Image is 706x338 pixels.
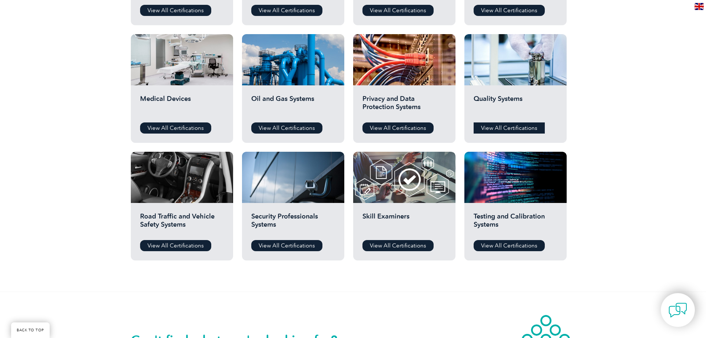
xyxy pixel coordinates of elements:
[362,5,434,16] a: View All Certifications
[362,212,446,234] h2: Skill Examiners
[251,95,335,117] h2: Oil and Gas Systems
[474,240,545,251] a: View All Certifications
[11,322,50,338] a: BACK TO TOP
[140,240,211,251] a: View All Certifications
[362,240,434,251] a: View All Certifications
[251,5,322,16] a: View All Certifications
[140,95,224,117] h2: Medical Devices
[695,3,704,10] img: en
[474,212,557,234] h2: Testing and Calibration Systems
[251,122,322,134] a: View All Certifications
[140,122,211,134] a: View All Certifications
[362,122,434,134] a: View All Certifications
[474,95,557,117] h2: Quality Systems
[669,301,687,319] img: contact-chat.png
[251,240,322,251] a: View All Certifications
[474,5,545,16] a: View All Certifications
[140,212,224,234] h2: Road Traffic and Vehicle Safety Systems
[251,212,335,234] h2: Security Professionals Systems
[362,95,446,117] h2: Privacy and Data Protection Systems
[474,122,545,134] a: View All Certifications
[140,5,211,16] a: View All Certifications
